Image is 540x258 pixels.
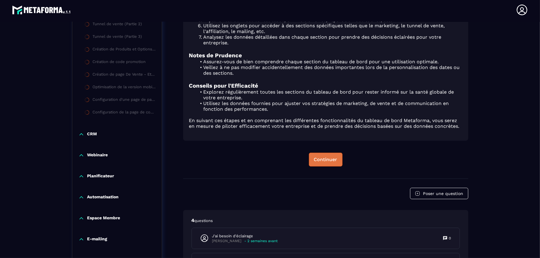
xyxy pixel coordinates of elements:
[93,72,156,79] div: Création de page De Vente - Etude de cas
[87,131,97,137] p: CRM
[189,52,242,59] strong: Notes de Prudence
[93,110,156,116] div: Configuration de la page de confirmation d'achat
[93,85,156,91] div: Optimisation de la version mobile
[309,153,342,166] button: Continuer
[87,173,114,179] p: Planificateur
[449,236,451,241] p: 0
[93,34,142,41] div: Tunnel de vente (Partie 3)
[196,89,462,100] li: Explorez régulièrement toutes les sections du tableau de bord pour rester informé sur la santé gl...
[314,157,337,163] div: Continuer
[189,118,462,129] p: En suivant ces étapes et en comprenant les différentes fonctionnalités du tableau de bord Metafor...
[410,188,468,199] button: Poser une question
[93,47,156,53] div: Création de Produits et Options de Paiement 🛒
[93,59,146,66] div: Création de code promotion
[87,215,120,221] p: Espace Membre
[245,239,278,243] p: - 2 semaines avant
[87,152,108,158] p: Webinaire
[196,34,462,46] li: Analysez les données détaillées dans chaque section pour prendre des décisions éclairées pour vot...
[93,22,142,28] div: Tunnel de vente (Partie 2)
[196,64,462,76] li: Veillez à ne pas modifier accidentellement des données importantes lors de la personnalisation de...
[87,236,107,242] p: E-mailing
[196,23,462,34] li: Utilisez les onglets pour accéder à des sections spécifiques telles que le marketing, le tunnel d...
[212,239,242,243] p: [PERSON_NAME]
[192,217,460,224] p: 4
[195,218,213,223] span: questions
[196,100,462,112] li: Utilisez les données fournies pour ajuster vos stratégies de marketing, de vente et de communicat...
[212,233,278,239] p: J'ai besoin d'éclairage
[93,97,156,104] div: Configuration d'une page de paiement sur Metaforma
[189,82,258,89] strong: Conseils pour l'Efficacité
[87,194,119,200] p: Automatisation
[12,4,71,16] img: logo
[196,59,462,64] li: Assurez-vous de bien comprendre chaque section du tableau de bord pour une utilisation optimale.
